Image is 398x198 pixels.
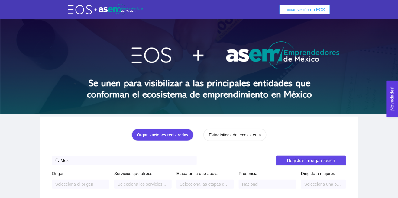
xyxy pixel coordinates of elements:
input: Buscar [61,157,193,164]
label: Origen [52,170,65,177]
div: Organizaciones registradas [137,132,188,138]
button: Open Feedback Widget [387,81,398,117]
label: Presencia [239,170,257,177]
label: Etapa en la que apoya [176,170,219,177]
label: Servicios que ofrece [114,170,153,177]
span: search [55,158,60,163]
span: Registrar mi organización [287,157,335,164]
button: Registrar mi organización [276,156,346,165]
img: eos-asem-logo.38b026ae.png [68,4,144,15]
button: Iniciar sesión en EOS [280,5,330,14]
div: Estadísticas del ecosistema [209,132,261,138]
span: Iniciar sesión en EOS [284,6,325,13]
label: Dirigida a mujeres [301,170,335,177]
